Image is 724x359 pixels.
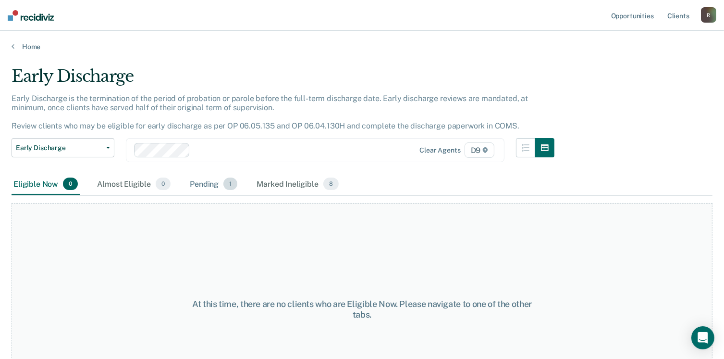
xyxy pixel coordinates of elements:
p: Early Discharge is the termination of the period of probation or parole before the full-term disc... [12,94,528,131]
img: Recidiviz [8,10,54,21]
div: Marked Ineligible8 [255,174,341,195]
div: Pending1 [188,174,239,195]
span: 1 [223,178,237,190]
div: Clear agents [419,146,460,154]
span: 0 [63,178,78,190]
div: Early Discharge [12,66,554,94]
span: Early Discharge [16,144,102,152]
div: Almost Eligible0 [95,174,172,195]
a: Home [12,42,712,51]
button: Early Discharge [12,138,114,157]
span: 0 [156,178,171,190]
div: At this time, there are no clients who are Eligible Now. Please navigate to one of the other tabs. [187,299,537,320]
span: 8 [323,178,339,190]
button: R [701,7,716,23]
div: Open Intercom Messenger [691,326,714,349]
span: D9 [465,142,495,158]
div: Eligible Now0 [12,174,80,195]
